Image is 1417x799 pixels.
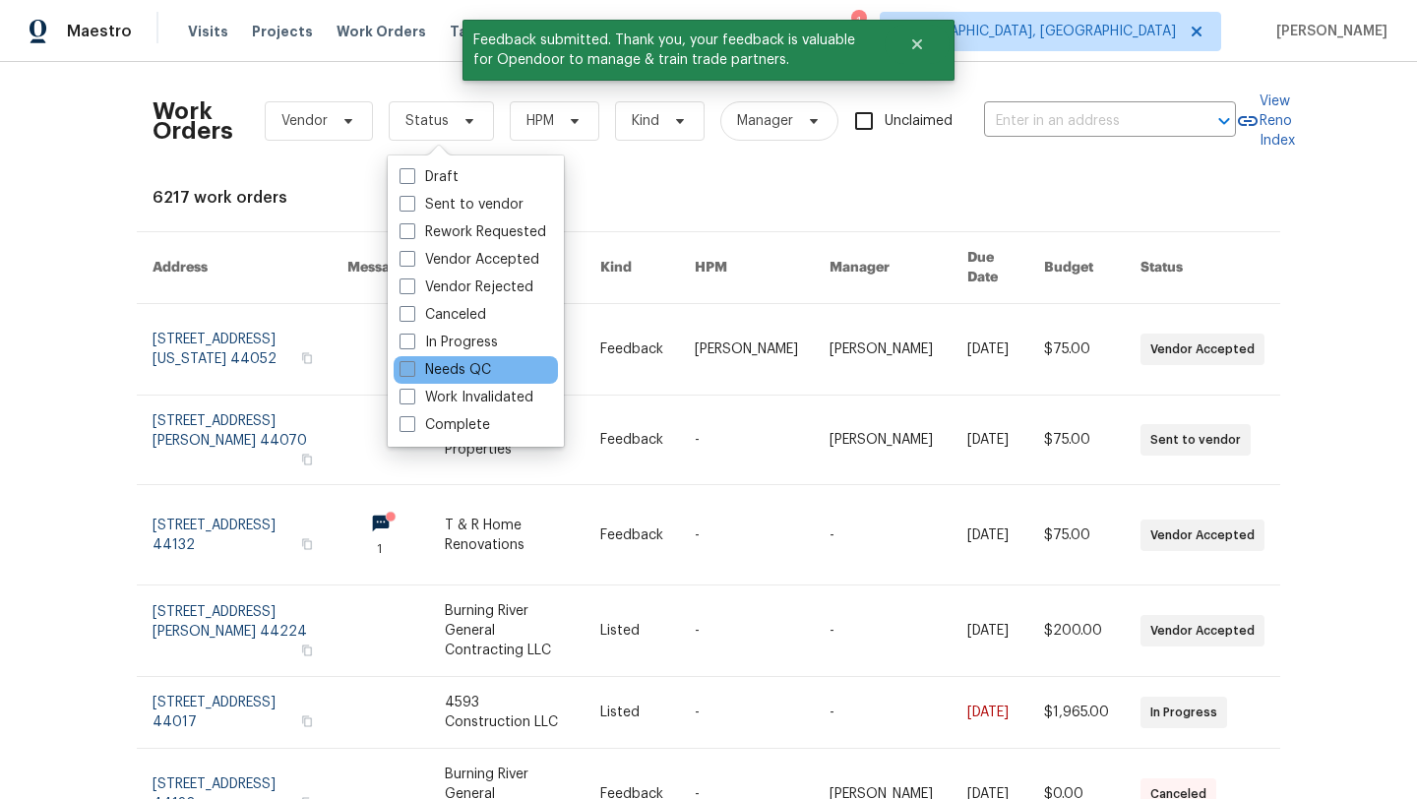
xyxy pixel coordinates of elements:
[679,232,814,304] th: HPM
[885,25,950,64] button: Close
[298,712,316,730] button: Copy Address
[814,485,952,585] td: -
[400,250,539,270] label: Vendor Accepted
[851,12,865,31] div: 1
[984,106,1181,137] input: Enter in an address
[585,396,679,485] td: Feedback
[814,232,952,304] th: Manager
[400,167,459,187] label: Draft
[298,451,316,468] button: Copy Address
[885,111,953,132] span: Unclaimed
[298,642,316,659] button: Copy Address
[405,111,449,131] span: Status
[298,349,316,367] button: Copy Address
[1210,107,1238,135] button: Open
[585,677,679,749] td: Listed
[1236,92,1295,151] a: View Reno Index
[814,585,952,677] td: -
[679,396,814,485] td: -
[332,232,429,304] th: Messages
[137,232,332,304] th: Address
[1028,232,1125,304] th: Budget
[400,277,533,297] label: Vendor Rejected
[526,111,554,131] span: HPM
[632,111,659,131] span: Kind
[814,396,952,485] td: [PERSON_NAME]
[67,22,132,41] span: Maestro
[679,585,814,677] td: -
[585,232,679,304] th: Kind
[252,22,313,41] span: Projects
[679,304,814,396] td: [PERSON_NAME]
[679,677,814,749] td: -
[400,305,486,325] label: Canceled
[952,232,1028,304] th: Due Date
[429,485,585,585] td: T & R Home Renovations
[400,415,490,435] label: Complete
[814,677,952,749] td: -
[400,388,533,407] label: Work Invalidated
[814,304,952,396] td: [PERSON_NAME]
[153,101,233,141] h2: Work Orders
[429,585,585,677] td: Burning River General Contracting LLC
[337,22,426,41] span: Work Orders
[400,333,498,352] label: In Progress
[585,304,679,396] td: Feedback
[450,25,491,38] span: Tasks
[153,188,1264,208] div: 6217 work orders
[585,485,679,585] td: Feedback
[400,222,546,242] label: Rework Requested
[400,195,524,215] label: Sent to vendor
[679,485,814,585] td: -
[896,22,1176,41] span: [GEOGRAPHIC_DATA], [GEOGRAPHIC_DATA]
[1268,22,1387,41] span: [PERSON_NAME]
[281,111,328,131] span: Vendor
[429,677,585,749] td: 4593 Construction LLC
[188,22,228,41] span: Visits
[298,535,316,553] button: Copy Address
[737,111,793,131] span: Manager
[400,360,491,380] label: Needs QC
[1125,232,1280,304] th: Status
[585,585,679,677] td: Listed
[462,20,885,81] span: Feedback submitted. Thank you, your feedback is valuable for Opendoor to manage & train trade par...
